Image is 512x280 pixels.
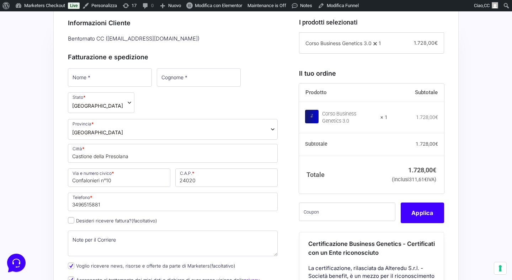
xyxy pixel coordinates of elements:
[210,263,235,269] span: (facoltativo)
[93,215,137,231] button: Aiuto
[379,40,381,46] span: 1
[322,111,376,125] div: Corso Business Genetics 3.0
[424,177,427,183] span: €
[16,103,116,111] input: Cerca un articolo...
[435,141,438,147] span: €
[68,119,278,140] span: Provincia
[68,193,278,211] input: Telefono *
[68,52,278,62] h3: Fatturazione e spedizione
[434,40,438,46] span: €
[6,215,49,231] button: Home
[11,60,131,74] button: Inizia una conversazione
[68,144,278,162] input: Città *
[68,263,74,269] input: Voglio ricevere news, risorse e offerte da parte di Marketers(facoltativo)
[308,240,435,256] span: Certificazione Business Genetics - Certificati con un Ente riconosciuto
[46,64,105,70] span: Inizia una conversazione
[401,203,444,223] button: Applica
[72,129,123,136] span: Bergamo
[68,218,157,224] label: Desideri ricevere fattura?
[299,133,388,156] th: Subtotale
[68,2,80,9] a: Live
[433,166,436,174] span: €
[195,3,242,8] span: Modifica con Elementor
[6,6,119,17] h2: Ciao da Marketers 👋
[305,40,372,46] span: Corso Business Genetics 3.0
[68,18,278,28] h3: Informazioni Cliente
[299,156,388,194] th: Totale
[299,69,444,78] h3: Il tuo ordine
[11,88,55,94] span: Trova una risposta
[484,3,490,8] span: CC
[34,40,48,54] img: dark
[132,218,157,224] span: (facoltativo)
[49,215,93,231] button: Messaggi
[299,17,444,27] h3: I prodotti selezionati
[494,262,506,274] button: Le tue preferenze relative al consenso per le tecnologie di tracciamento
[416,141,438,147] bdi: 1.728,00
[68,263,235,269] label: Voglio ricevere news, risorse e offerte da parte di Marketers
[21,225,33,231] p: Home
[380,114,388,121] strong: × 1
[305,110,319,123] img: Corso Business Genetics 3.0
[11,40,26,54] img: dark
[110,225,120,231] p: Aiuto
[408,166,436,174] bdi: 1.728,00
[68,92,134,113] span: Stato
[68,168,170,187] input: Via e numero civico *
[409,177,427,183] span: 311,61
[23,40,37,54] img: dark
[11,28,60,34] span: Le tue conversazioni
[388,84,444,102] th: Subtotale
[414,40,438,46] span: 1.728,00
[65,33,280,45] div: Bentornato CC ( [EMAIL_ADDRESS][DOMAIN_NAME] )
[435,114,438,120] span: €
[72,102,123,109] span: Italia
[157,68,241,87] input: Cognome *
[299,203,395,221] input: Coupon
[6,252,27,274] iframe: Customerly Messenger Launcher
[68,217,74,224] input: Desideri ricevere fattura?(facoltativo)
[299,84,388,102] th: Prodotto
[68,68,152,87] input: Nome *
[62,225,81,231] p: Messaggi
[76,88,131,94] a: Apri Centro Assistenza
[416,114,438,120] bdi: 1.728,00
[175,168,278,187] input: C.A.P. *
[392,177,436,183] small: (inclusi IVA)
